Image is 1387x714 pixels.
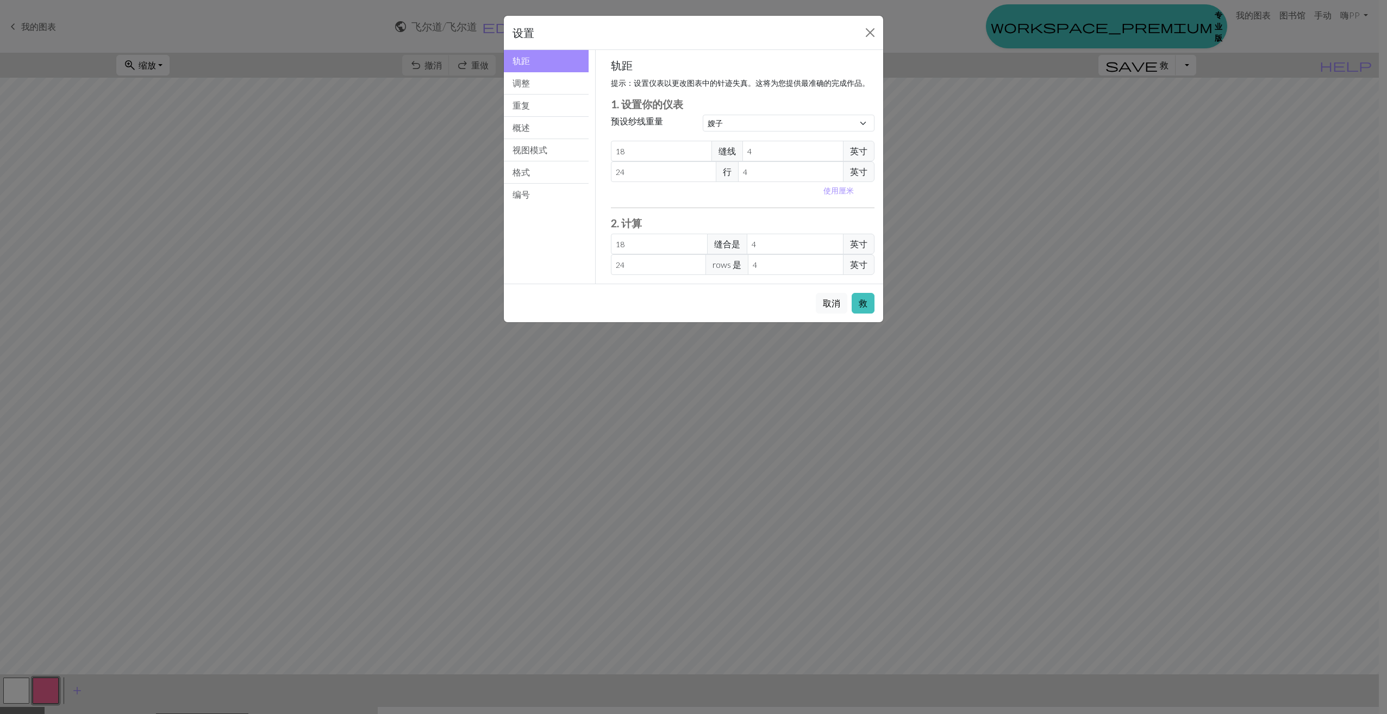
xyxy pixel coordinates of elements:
h3: 2. 计算 [611,217,875,229]
h3: 1. 设置你的仪表 [611,98,875,110]
small: 设置仪表以更改图表中的针迹失真。这将为您提供最准确的完成作品。 [611,78,870,87]
button: 关闭 [861,24,879,41]
button: 编号 [504,184,589,205]
button: 格式 [504,161,589,184]
button: 视图模式 [504,139,589,161]
button: 轨距 [504,50,589,72]
span: 英寸 [843,254,874,275]
span: 英寸 [843,141,874,161]
h5: 轨距 [611,59,875,72]
span: 英寸 [843,234,874,254]
button: 使用厘米 [819,182,859,199]
button: 救 [852,293,874,314]
span: 缝合是 [707,234,747,254]
button: 概述 [504,117,589,139]
button: 调整 [504,72,589,95]
strong: 提示： [611,78,634,87]
label: 预设纱线重量 [611,115,663,128]
h5: 设置 [513,24,534,41]
button: 取消 [816,293,847,314]
span: 缝线 [711,141,743,161]
span: rows 是 [705,254,748,275]
button: 重复 [504,95,589,117]
span: 行 [716,161,739,182]
span: 英寸 [843,161,874,182]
